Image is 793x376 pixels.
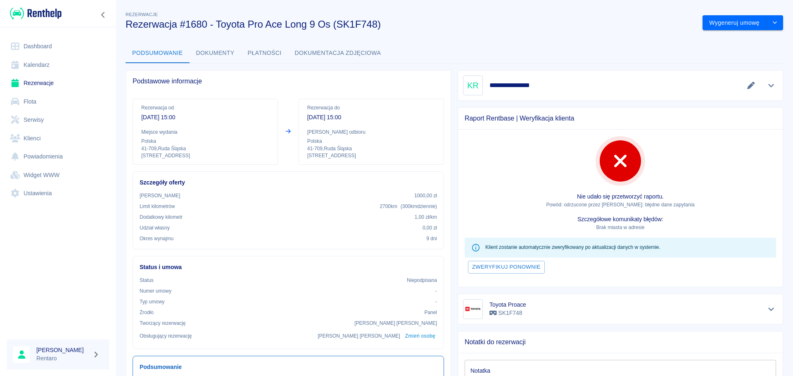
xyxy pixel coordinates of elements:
a: Renthelp logo [7,7,62,20]
button: Dokumentacja zdjęciowa [288,43,388,63]
button: Zwiń nawigację [97,9,109,20]
p: Miejsce wydania [141,128,269,136]
div: Klient zostanie automatycznie zweryfikowany po aktualizacji danych w systemie. [485,240,660,255]
p: Numer umowy [140,287,171,295]
p: 1,00 zł /km [415,213,437,221]
p: SK1F748 [489,309,526,317]
p: 2700 km [380,203,437,210]
p: 41-709 , Ruda Śląska [307,145,435,152]
p: Limit kilometrów [140,203,175,210]
button: Dokumenty [190,43,241,63]
a: Widget WWW [7,166,109,184]
button: Edytuj dane [744,80,758,91]
p: 0,00 zł [423,224,437,232]
span: Rezerwacje [126,12,158,17]
p: [DATE] 15:00 [141,113,269,122]
p: [STREET_ADDRESS] [141,152,269,159]
p: Polska [141,137,269,145]
span: Podstawowe informacje [133,77,444,85]
p: - [435,298,437,305]
p: [PERSON_NAME] [140,192,180,199]
button: Pokaż szczegóły [765,80,778,91]
p: Szczegółowe komunikaty błędów: [465,215,776,224]
a: Powiadomienia [7,147,109,166]
button: drop-down [767,15,783,31]
p: 41-709 , Ruda Śląska [141,145,269,152]
h6: Status i umowa [140,263,437,272]
p: Status [140,277,154,284]
img: Renthelp logo [10,7,62,20]
button: Wygeneruj umowę [703,15,767,31]
button: Zweryfikuj ponownie [468,261,545,274]
button: Pokaż szczegóły [765,303,778,315]
p: Typ umowy [140,298,164,305]
p: Obsługujący rezerwację [140,332,192,340]
a: Serwisy [7,111,109,129]
span: Raport Rentbase | Weryfikacja klienta [465,114,776,123]
div: KR [463,76,483,95]
p: [PERSON_NAME] [PERSON_NAME] [354,319,437,327]
p: Rezerwacja do [307,104,435,111]
button: Płatności [241,43,288,63]
a: Kalendarz [7,56,109,74]
p: - [435,287,437,295]
p: Okres wynajmu [140,235,173,242]
a: Klienci [7,129,109,148]
span: ( 300 km dziennie ) [401,203,437,209]
p: Panel [425,309,437,316]
span: Brak miasta w adresie [596,225,644,230]
a: Rezerwacje [7,74,109,92]
p: [STREET_ADDRESS] [307,152,435,159]
button: Zmień osobę [404,330,437,342]
h6: Podsumowanie [140,363,437,371]
h6: [PERSON_NAME] [36,346,89,354]
p: Udział własny [140,224,170,232]
p: 9 dni [426,235,437,242]
p: Nie udało się przetworzyć raportu. [465,192,776,201]
img: Image [465,301,481,317]
p: [PERSON_NAME] [PERSON_NAME] [318,332,400,340]
p: Powód: odrzucone przez [PERSON_NAME]: błędne dane zapytania [465,201,776,208]
h6: Szczegóły oferty [140,178,437,187]
a: Flota [7,92,109,111]
a: Ustawienia [7,184,109,203]
p: Rentaro [36,354,89,363]
h3: Rezerwacja #1680 - Toyota Pro Ace Long 9 Os (SK1F748) [126,19,696,30]
p: Tworzący rezerwację [140,319,185,327]
a: Dashboard [7,37,109,56]
p: Rezerwacja od [141,104,269,111]
span: Notatki do rezerwacji [465,338,776,346]
p: Dodatkowy kilometr [140,213,183,221]
p: Niepodpisana [407,277,437,284]
p: 1000,00 zł [414,192,437,199]
p: Żrodło [140,309,154,316]
p: [DATE] 15:00 [307,113,435,122]
h6: Toyota Proace [489,300,526,309]
button: Podsumowanie [126,43,190,63]
p: Polska [307,137,435,145]
p: [PERSON_NAME] odbioru [307,128,435,136]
